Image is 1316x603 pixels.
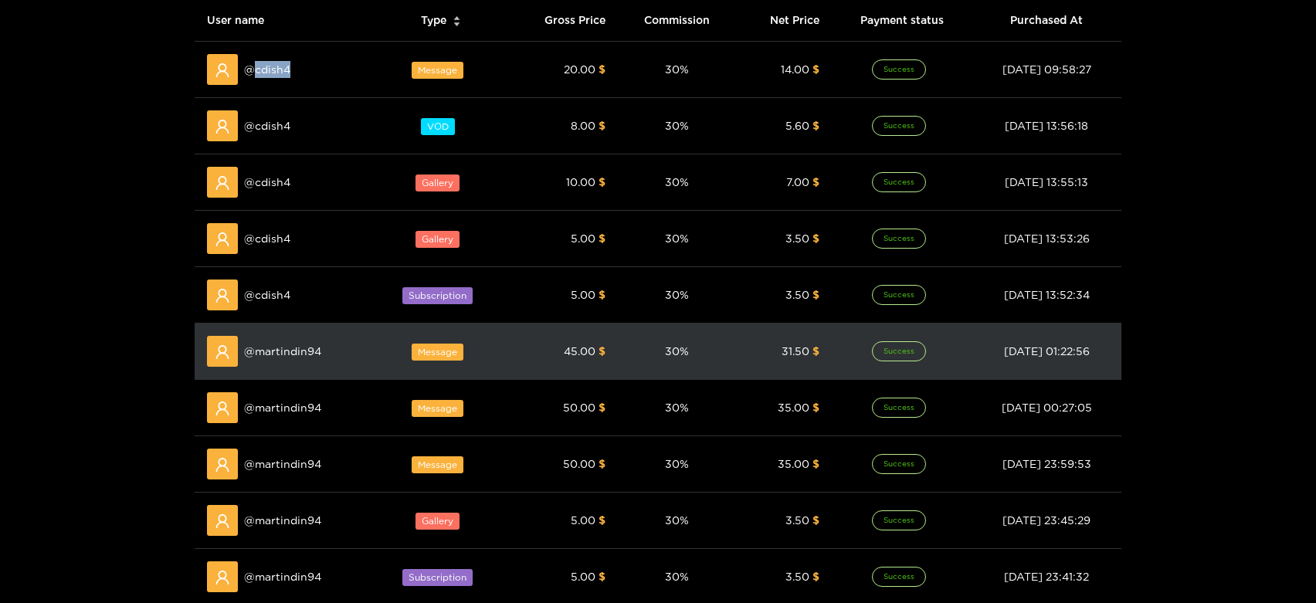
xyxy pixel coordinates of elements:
span: user [215,232,230,247]
span: 30 % [665,514,689,526]
span: user [215,119,230,134]
span: Gallery [415,231,460,248]
span: [DATE] 13:55:13 [1005,176,1088,188]
span: user [215,457,230,473]
span: Message [412,62,463,79]
span: Success [872,59,926,80]
span: $ [599,401,605,413]
span: $ [599,289,605,300]
span: $ [812,289,819,300]
span: 30 % [665,120,689,131]
span: 30 % [665,571,689,582]
span: 30 % [665,176,689,188]
span: [DATE] 13:53:26 [1004,232,1090,244]
span: VOD [421,118,455,135]
span: Success [872,172,926,192]
span: [DATE] 09:58:27 [1002,63,1091,75]
span: $ [812,232,819,244]
span: user [215,288,230,303]
span: Success [872,116,926,136]
span: 8.00 [571,120,595,131]
span: 30 % [665,63,689,75]
span: 30 % [665,289,689,300]
span: 5.00 [571,514,595,526]
span: Success [872,229,926,249]
span: [DATE] 23:41:32 [1004,571,1089,582]
span: Gallery [415,513,460,530]
span: Type [421,12,446,29]
span: @ cdish4 [244,61,290,78]
span: @ martindin94 [244,343,321,360]
span: $ [812,176,819,188]
span: 30 % [665,401,689,413]
span: [DATE] 23:59:53 [1002,458,1091,469]
span: 30 % [665,345,689,357]
span: user [215,344,230,360]
span: user [215,175,230,191]
span: $ [599,176,605,188]
span: Message [412,400,463,417]
span: 35.00 [778,401,809,413]
span: $ [599,63,605,75]
span: $ [599,345,605,357]
span: @ martindin94 [244,456,321,473]
span: caret-up [453,14,461,22]
span: Success [872,510,926,530]
span: Subscription [402,569,473,586]
span: 5.00 [571,289,595,300]
span: [DATE] 13:52:34 [1004,289,1090,300]
span: Success [872,285,926,305]
span: @ cdish4 [244,117,290,134]
span: Subscription [402,287,473,304]
span: 7.00 [786,176,809,188]
span: user [215,513,230,529]
span: Message [412,456,463,473]
span: 5.00 [571,571,595,582]
span: 10.00 [566,176,595,188]
span: $ [812,120,819,131]
span: 30 % [665,458,689,469]
span: @ cdish4 [244,230,290,247]
span: 50.00 [563,401,595,413]
span: 5.00 [571,232,595,244]
span: 5.60 [785,120,809,131]
span: $ [812,345,819,357]
span: $ [812,514,819,526]
span: caret-down [453,20,461,29]
span: $ [812,458,819,469]
span: 3.50 [785,232,809,244]
span: $ [599,458,605,469]
span: Gallery [415,174,460,191]
span: Success [872,454,926,474]
span: 50.00 [563,458,595,469]
span: $ [812,571,819,582]
span: Success [872,398,926,418]
span: user [215,63,230,78]
span: @ cdish4 [244,174,290,191]
span: 35.00 [778,458,809,469]
span: user [215,401,230,416]
span: $ [599,514,605,526]
span: 3.50 [785,571,809,582]
span: @ martindin94 [244,512,321,529]
span: 31.50 [782,345,809,357]
span: Success [872,341,926,361]
span: $ [812,401,819,413]
span: [DATE] 13:56:18 [1005,120,1088,131]
span: user [215,570,230,585]
span: [DATE] 23:45:29 [1002,514,1090,526]
span: $ [599,120,605,131]
span: 45.00 [564,345,595,357]
span: Message [412,344,463,361]
span: $ [812,63,819,75]
span: 14.00 [781,63,809,75]
span: 30 % [665,232,689,244]
span: $ [599,571,605,582]
span: 3.50 [785,514,809,526]
span: @ martindin94 [244,568,321,585]
span: [DATE] 01:22:56 [1004,345,1090,357]
span: @ martindin94 [244,399,321,416]
span: 3.50 [785,289,809,300]
span: 20.00 [564,63,595,75]
span: [DATE] 00:27:05 [1002,401,1092,413]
